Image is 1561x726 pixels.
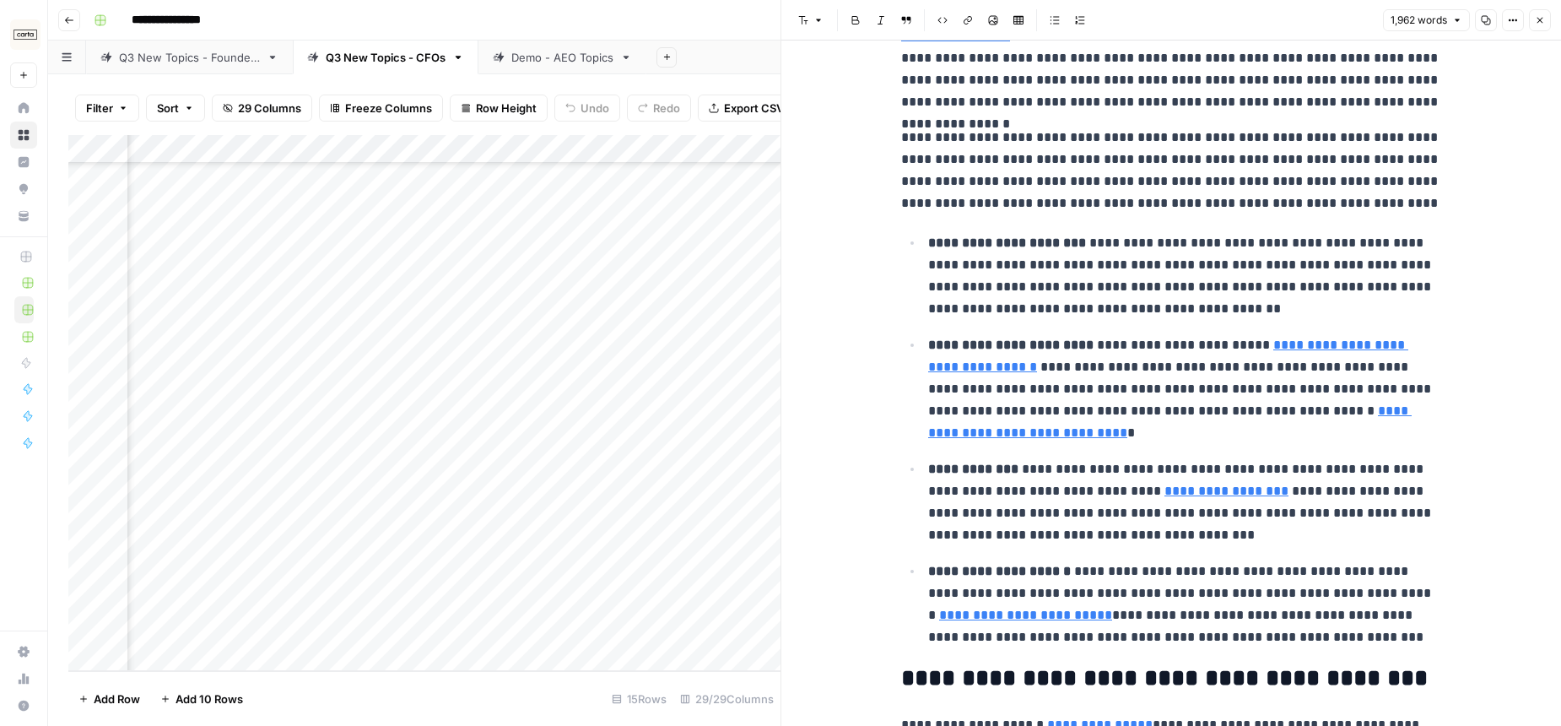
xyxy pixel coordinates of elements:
[724,100,784,116] span: Export CSV
[673,685,780,712] div: 29/29 Columns
[511,49,613,66] div: Demo - AEO Topics
[319,95,443,122] button: Freeze Columns
[68,685,150,712] button: Add Row
[75,95,139,122] button: Filter
[581,100,609,116] span: Undo
[293,41,478,74] a: Q3 New Topics - CFOs
[157,100,179,116] span: Sort
[10,19,41,50] img: Carta Logo
[94,691,140,707] span: Add Row
[212,95,312,122] button: 29 Columns
[10,122,37,149] a: Browse
[345,100,432,116] span: Freeze Columns
[176,691,243,707] span: Add 10 Rows
[119,49,260,66] div: Q3 New Topics - Founders
[10,176,37,203] a: Opportunities
[146,95,205,122] button: Sort
[478,41,646,74] a: Demo - AEO Topics
[10,149,37,176] a: Insights
[10,692,37,719] button: Help + Support
[86,41,293,74] a: Q3 New Topics - Founders
[10,638,37,665] a: Settings
[86,100,113,116] span: Filter
[1383,9,1470,31] button: 1,962 words
[10,14,37,56] button: Workspace: Carta
[238,100,301,116] span: 29 Columns
[1391,13,1447,28] span: 1,962 words
[476,100,537,116] span: Row Height
[605,685,673,712] div: 15 Rows
[554,95,620,122] button: Undo
[450,95,548,122] button: Row Height
[10,95,37,122] a: Home
[150,685,253,712] button: Add 10 Rows
[326,49,446,66] div: Q3 New Topics - CFOs
[10,203,37,230] a: Your Data
[653,100,680,116] span: Redo
[10,665,37,692] a: Usage
[698,95,795,122] button: Export CSV
[627,95,691,122] button: Redo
